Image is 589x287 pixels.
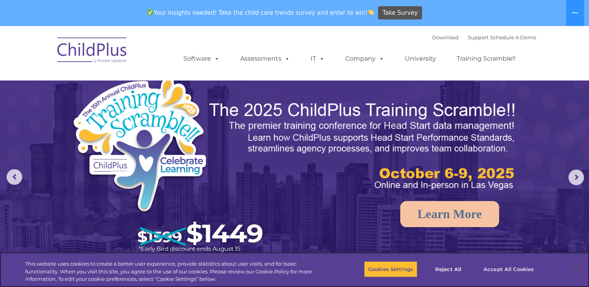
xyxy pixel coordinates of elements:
[176,51,227,66] a: Software
[432,34,536,40] font: |
[108,51,132,57] span: Last name
[400,201,499,227] a: Learn More
[232,51,298,66] a: Assessments
[479,261,538,277] button: Accept All Cookies
[144,5,377,20] span: Your insights needed! Take the child care trends survey and enter to win!
[338,51,392,66] a: Company
[468,34,489,40] a: Support
[368,9,374,15] img: 👏
[364,261,417,277] button: Cookies Settings
[147,9,153,15] img: ✅
[424,261,473,277] button: Reject All
[449,51,523,66] a: Training Scramble!!
[490,34,536,40] a: Schedule A Demo
[303,51,332,66] a: IT
[432,34,459,40] a: Download
[397,51,444,66] a: University
[108,83,141,89] span: Phone number
[53,32,131,71] img: ChildPlus by Procare Solutions
[383,6,418,20] span: Take Survey
[25,260,324,283] div: This website uses cookies to create a better user experience, provide statistics about user visit...
[378,6,422,20] a: Take Survey
[568,261,585,278] button: Close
